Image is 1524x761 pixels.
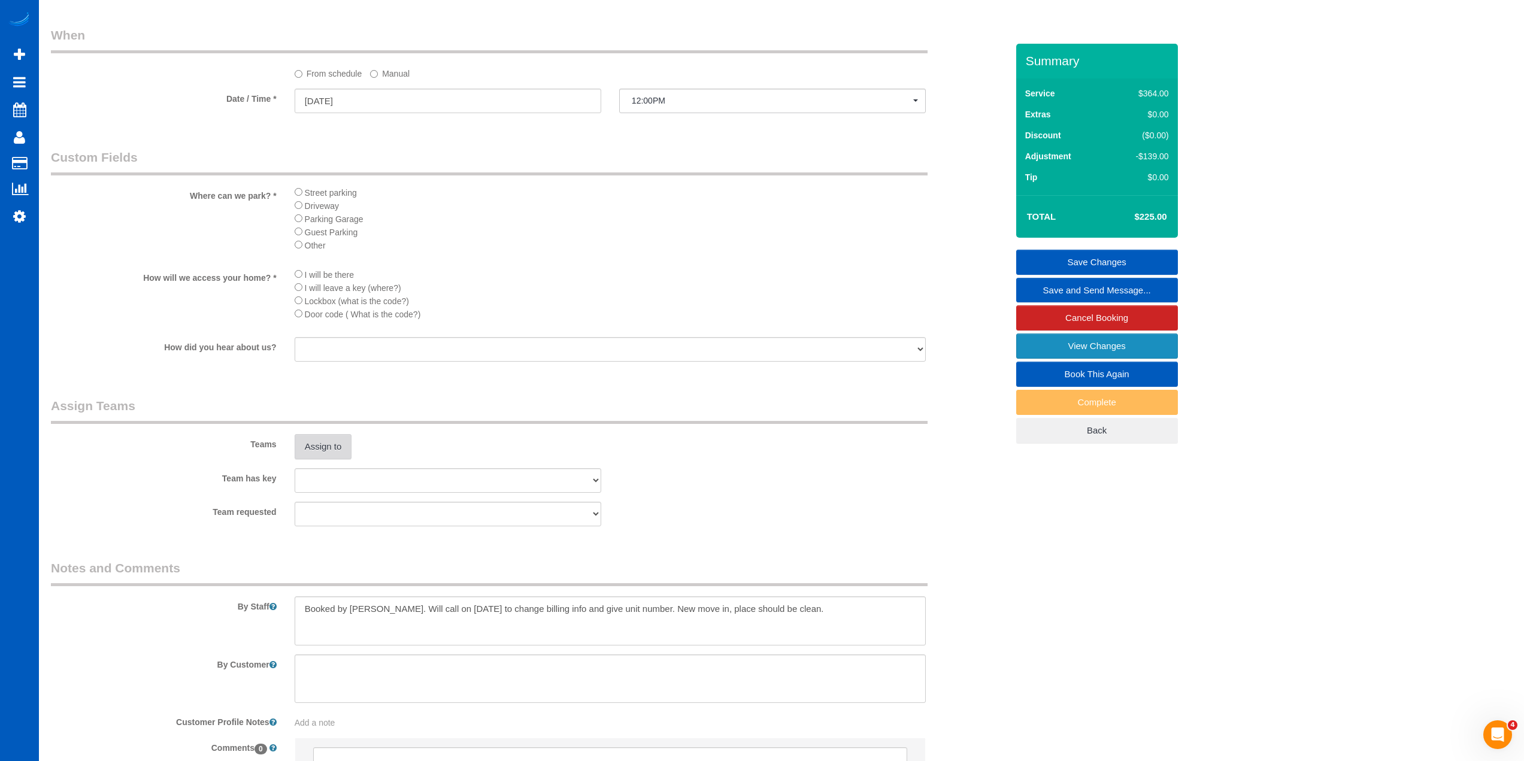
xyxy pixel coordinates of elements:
[42,502,286,518] label: Team requested
[619,89,926,113] button: 12:00PM
[42,186,286,202] label: Where can we park? *
[305,228,358,237] span: Guest Parking
[51,397,928,424] legend: Assign Teams
[295,63,362,80] label: From schedule
[42,738,286,754] label: Comments
[51,148,928,175] legend: Custom Fields
[42,468,286,484] label: Team has key
[1110,171,1168,183] div: $0.00
[1098,212,1167,222] h4: $225.00
[1025,87,1055,99] label: Service
[632,96,913,105] span: 12:00PM
[295,89,601,113] input: MM/DD/YYYY
[1027,211,1056,222] strong: Total
[1508,720,1517,730] span: 4
[42,268,286,284] label: How will we access your home? *
[295,434,352,459] button: Assign to
[42,434,286,450] label: Teams
[1016,362,1178,387] a: Book This Again
[1110,150,1168,162] div: -$139.00
[370,70,378,78] input: Manual
[1016,278,1178,303] a: Save and Send Message...
[1025,171,1038,183] label: Tip
[1025,108,1051,120] label: Extras
[1110,108,1168,120] div: $0.00
[1016,250,1178,275] a: Save Changes
[1025,129,1061,141] label: Discount
[51,26,928,53] legend: When
[305,310,421,319] span: Door code ( What is the code?)
[305,283,401,293] span: I will leave a key (where?)
[42,337,286,353] label: How did you hear about us?
[1016,418,1178,443] a: Back
[305,270,354,280] span: I will be there
[254,744,267,754] span: 0
[295,718,335,727] span: Add a note
[305,188,357,198] span: Street parking
[1016,305,1178,331] a: Cancel Booking
[1110,87,1168,99] div: $364.00
[1483,720,1512,749] iframe: Intercom live chat
[42,89,286,105] label: Date / Time *
[7,12,31,29] img: Automaid Logo
[370,63,410,80] label: Manual
[305,201,340,211] span: Driveway
[1110,129,1168,141] div: ($0.00)
[1016,333,1178,359] a: View Changes
[1025,150,1071,162] label: Adjustment
[51,559,928,586] legend: Notes and Comments
[42,654,286,671] label: By Customer
[42,596,286,613] label: By Staff
[1026,54,1172,68] h3: Summary
[305,214,363,224] span: Parking Garage
[305,296,409,306] span: Lockbox (what is the code?)
[305,241,326,250] span: Other
[42,712,286,728] label: Customer Profile Notes
[295,70,302,78] input: From schedule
